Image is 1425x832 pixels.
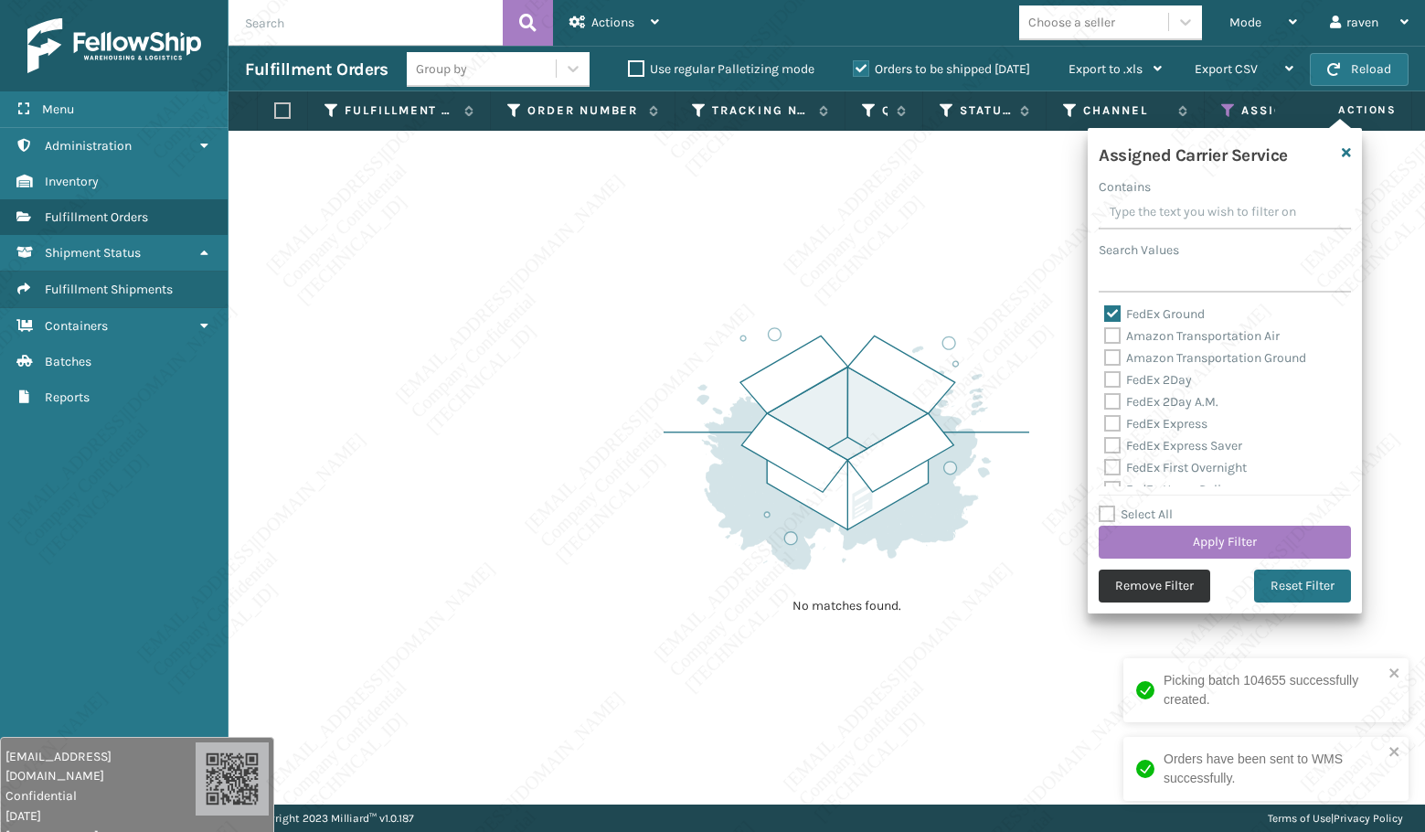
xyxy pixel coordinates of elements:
[712,102,810,119] label: Tracking Number
[1099,526,1351,559] button: Apply Filter
[45,389,90,405] span: Reports
[45,354,91,369] span: Batches
[1388,666,1401,683] button: close
[882,102,888,119] label: Quantity
[5,747,196,785] span: [EMAIL_ADDRESS][DOMAIN_NAME]
[1083,102,1169,119] label: Channel
[1310,53,1409,86] button: Reload
[1104,394,1218,410] label: FedEx 2Day A.M.
[27,18,201,73] img: logo
[1099,570,1210,603] button: Remove Filter
[245,59,388,80] h3: Fulfillment Orders
[527,102,640,119] label: Order Number
[1099,240,1179,260] label: Search Values
[591,15,634,30] span: Actions
[45,282,173,297] span: Fulfillment Shipments
[1164,671,1383,709] div: Picking batch 104655 successfully created.
[1104,328,1280,344] label: Amazon Transportation Air
[250,805,414,832] p: Copyright 2023 Milliard™ v 1.0.187
[1099,197,1351,229] input: Type the text you wish to filter on
[45,209,148,225] span: Fulfillment Orders
[1099,177,1151,197] label: Contains
[345,102,455,119] label: Fulfillment Order Id
[1229,15,1261,30] span: Mode
[1104,372,1192,388] label: FedEx 2Day
[45,138,132,154] span: Administration
[1104,460,1247,475] label: FedEx First Overnight
[1099,507,1173,522] label: Select All
[45,318,108,334] span: Containers
[1104,438,1242,453] label: FedEx Express Saver
[42,101,74,117] span: Menu
[1099,139,1288,166] h4: Assigned Carrier Service
[416,59,467,79] div: Group by
[1241,102,1344,119] label: Assigned Carrier Service
[1104,416,1207,432] label: FedEx Express
[45,245,141,261] span: Shipment Status
[1069,61,1143,77] span: Export to .xls
[1195,61,1258,77] span: Export CSV
[1104,482,1245,497] label: FedEx Home Delivery
[45,174,99,189] span: Inventory
[1388,744,1401,762] button: close
[853,61,1030,77] label: Orders to be shipped [DATE]
[1254,570,1351,603] button: Reset Filter
[1028,13,1115,32] div: Choose a seller
[628,61,814,77] label: Use regular Palletizing mode
[1164,750,1383,788] div: Orders have been sent to WMS successfully.
[5,786,196,805] span: Confidential
[1104,350,1306,366] label: Amazon Transportation Ground
[1281,95,1408,125] span: Actions
[5,806,196,826] span: [DATE]
[960,102,1011,119] label: Status
[1104,306,1205,322] label: FedEx Ground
